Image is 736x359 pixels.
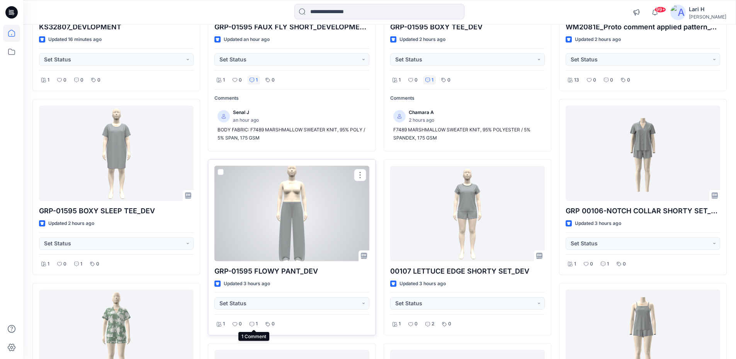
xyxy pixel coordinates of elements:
[610,76,613,84] p: 0
[214,166,369,261] a: GRP-01595 FLOWY PANT_DEV
[223,76,225,84] p: 1
[80,260,82,268] p: 1
[390,22,545,32] p: GRP-01595 BOXY TEE_DEV
[397,114,402,119] svg: avatar
[689,14,726,20] div: [PERSON_NAME]
[390,166,545,261] a: 00107 LETTUCE EDGE SHORTY SET_DEV
[623,260,626,268] p: 0
[48,36,102,44] p: Updated 16 minutes ago
[447,76,450,84] p: 0
[399,280,446,288] p: Updated 3 hours ago
[221,114,226,119] svg: avatar
[224,36,270,44] p: Updated an hour ago
[224,280,270,288] p: Updated 3 hours ago
[593,76,596,84] p: 0
[39,105,194,201] a: GRP-01595 BOXY SLEEP TEE_DEV
[80,76,83,84] p: 0
[214,22,369,32] p: GRP-01595 FAUX FLY SHORT_DEVELOPMENT
[48,76,49,84] p: 1
[575,219,621,228] p: Updated 3 hours ago
[393,126,542,142] p: F7489 MARSHMALLOW SWEATER KNIT, 95% POLYESTER / 5% SPANDEX, 175 GSM
[415,320,418,328] p: 0
[239,320,242,328] p: 0
[415,76,418,84] p: 0
[239,76,242,84] p: 0
[96,260,99,268] p: 0
[223,320,225,328] p: 1
[432,320,434,328] p: 2
[566,206,720,216] p: GRP 00106-NOTCH COLLAR SHORTY SET_DEVELOPMENT
[590,260,593,268] p: 0
[575,36,621,44] p: Updated 2 hours ago
[256,320,258,328] p: 1
[63,260,66,268] p: 0
[233,109,259,117] p: Senal J
[670,5,686,20] img: avatar
[689,5,726,14] div: Lari H
[409,109,434,117] p: Chamara A
[432,76,433,84] p: 1
[272,76,275,84] p: 0
[574,260,576,268] p: 1
[214,105,369,145] a: Senal Jan hour agoBODY FABRIC: F7489 MARSHMALLOW SWEATER KNIT, 95% POLY / 5% SPAN, 175 GSM
[39,22,194,32] p: KS32807_DEVLOPMENT
[399,36,445,44] p: Updated 2 hours ago
[566,22,720,32] p: WM2081E_Proto comment applied pattern_Colorway_REV7
[48,260,49,268] p: 1
[256,76,258,84] p: 1
[218,126,366,142] p: BODY FABRIC: F7489 MARSHMALLOW SWEATER KNIT, 95% POLY / 5% SPAN, 175 GSM
[214,266,369,277] p: GRP-01595 FLOWY PANT_DEV
[574,76,579,84] p: 13
[409,116,434,124] p: 2 hours ago
[48,219,94,228] p: Updated 2 hours ago
[233,116,259,124] p: an hour ago
[272,320,275,328] p: 0
[97,76,100,84] p: 0
[390,105,545,145] a: Chamara A2 hours agoF7489 MARSHMALLOW SWEATER KNIT, 95% POLYESTER / 5% SPANDEX, 175 GSM
[63,76,66,84] p: 0
[627,76,630,84] p: 0
[399,320,401,328] p: 1
[654,7,666,13] span: 99+
[39,206,194,216] p: GRP-01595 BOXY SLEEP TEE_DEV
[214,94,369,102] p: Comments
[399,76,401,84] p: 1
[566,105,720,201] a: GRP 00106-NOTCH COLLAR SHORTY SET_DEVELOPMENT
[390,266,545,277] p: 00107 LETTUCE EDGE SHORTY SET_DEV
[448,320,451,328] p: 0
[607,260,609,268] p: 1
[390,94,545,102] p: Comments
